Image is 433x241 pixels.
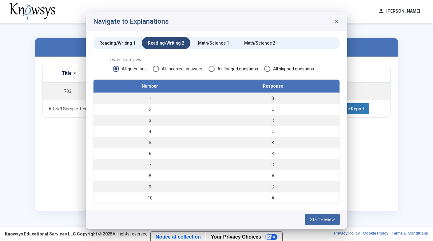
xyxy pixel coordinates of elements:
[206,80,340,93] th: Response
[198,40,229,46] div: Math/Science 1
[93,115,206,126] td: 3
[209,184,336,190] div: D
[93,192,206,203] td: 10
[270,66,314,72] span: All skipped questions
[93,126,206,137] td: 4
[375,6,424,16] button: [PERSON_NAME]
[99,40,136,46] div: Reading/Writing 1
[93,137,206,148] td: 5
[334,18,340,25] span: close
[363,231,388,237] a: Cookie Policy
[310,217,335,222] span: Start Review
[334,231,360,237] a: Privacy Policy
[119,66,147,72] span: All questions
[5,231,113,236] strong: Knowsys Educational Services LLC Copyright © 2025
[209,117,336,124] div: D
[9,3,55,20] img: knowsys-logo.png
[305,214,340,225] button: Start Review
[5,231,149,237] div: All rights reserved.
[93,170,206,181] td: 8
[93,18,169,25] h2: Navigate to Explanations
[109,57,324,63] span: I want to review:
[209,195,336,201] div: A
[391,231,428,237] a: Terms & Conditions
[209,162,336,168] div: D
[93,181,206,192] td: 9
[209,106,336,113] div: C
[148,40,184,46] div: Reading/Writing 2
[209,128,336,135] div: C
[209,140,336,146] div: B
[209,95,336,101] div: B
[62,70,71,76] label: Title
[159,66,202,72] span: All incorrect answers
[215,66,258,72] span: All flagged questions
[43,100,93,117] td: IAR 8/9 Sample Test
[93,93,206,104] td: 1
[244,40,275,46] div: Math/Science 2
[93,148,206,159] td: 6
[93,104,206,115] td: 2
[209,151,336,157] div: B
[93,159,206,170] td: 7
[43,82,93,100] td: 703
[93,80,206,93] th: Number
[378,8,384,14] span: person
[209,173,336,179] div: A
